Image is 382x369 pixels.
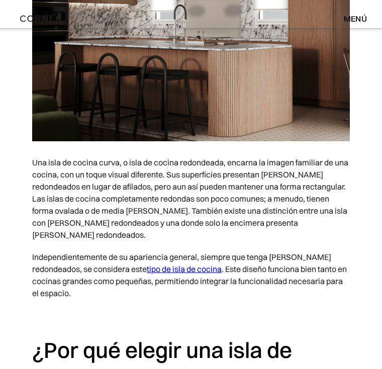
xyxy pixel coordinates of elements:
font: . Este diseño funciona bien tanto en cocinas grandes como pequeñas, permitiendo integrar la funci... [32,264,347,298]
font: Una isla de cocina curva, o isla de cocina redondeada, encarna la imagen familiar de una cocina, ... [32,157,348,240]
a: tipo de isla de cocina [147,264,222,274]
font: Independientemente de su apariencia general, siempre que tenga [PERSON_NAME] redondeados, se cons... [32,252,331,274]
